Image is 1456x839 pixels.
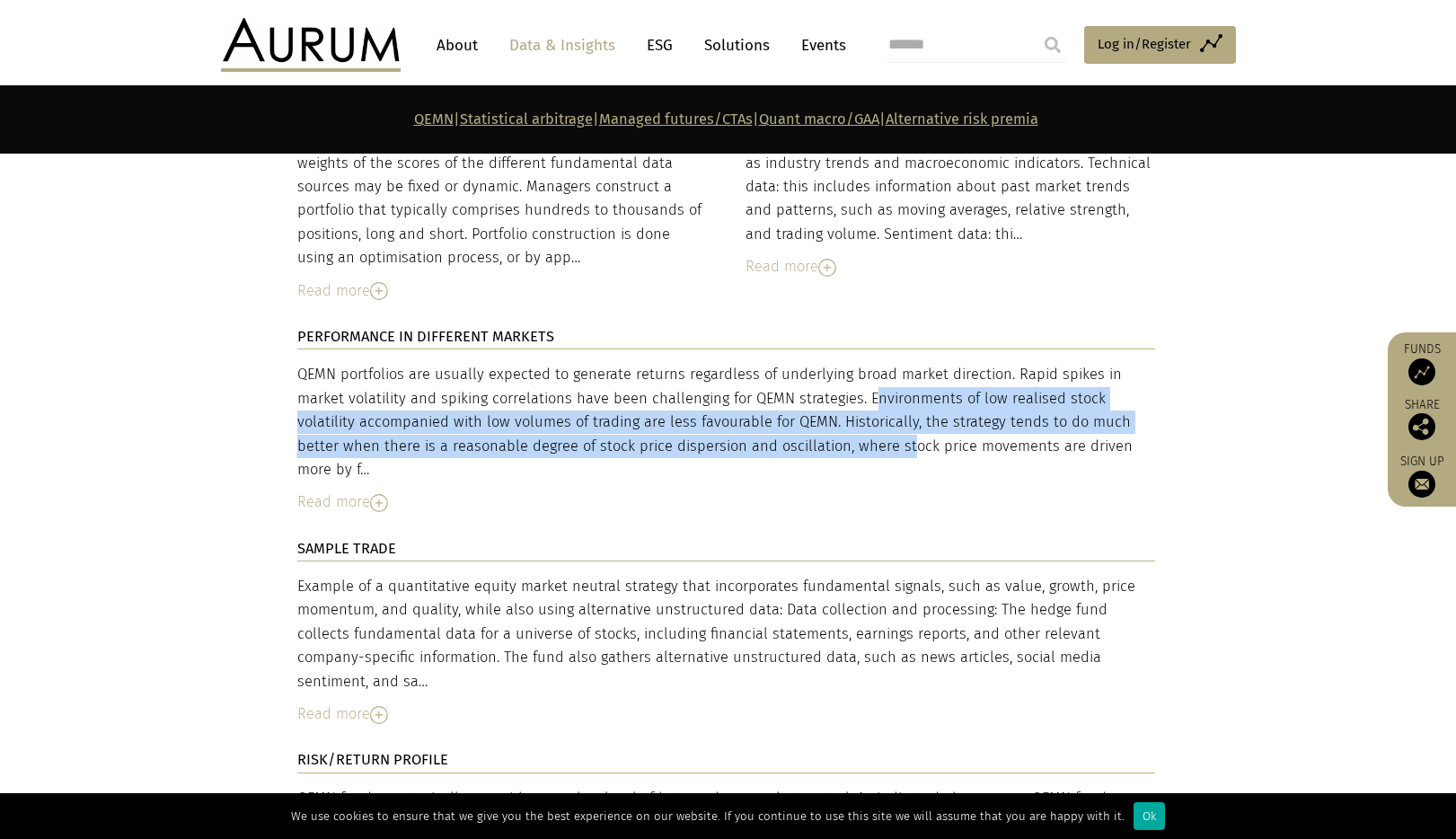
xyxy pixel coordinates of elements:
[297,540,396,557] strong: SAMPLE TRADE
[792,29,846,62] a: Events
[297,490,1155,514] div: Read more
[1408,471,1435,498] img: Sign up to our newsletter
[370,282,388,300] img: Read More
[428,29,487,62] a: About
[297,702,1155,726] div: Read more
[297,751,448,768] strong: RISK/RETURN PROFILE
[297,328,554,345] strong: PERFORMANCE IN DIFFERENT MARKETS
[221,18,401,72] img: Aurum
[886,110,1038,128] a: Alternative risk premia
[1408,413,1435,440] img: Share this post
[759,110,879,128] a: Quant macro/GAA
[695,29,779,62] a: Solutions
[297,279,707,303] div: Read more
[1084,26,1236,64] a: Log in/Register
[297,57,707,270] div: Traditional QEMN strategies take fundamental and/or event-oriented data, such as , balance sheet ...
[297,363,1155,481] div: QEMN portfolios are usually expected to generate returns regardless of underlying broad market di...
[1397,341,1447,385] a: Funds
[414,110,1038,128] strong: | | | |
[414,110,454,128] a: QEMN
[1035,27,1071,63] input: Submit
[1397,454,1447,498] a: Sign up
[599,110,753,128] a: Managed futures/CTAs
[1408,358,1435,385] img: Access Funds
[460,110,593,128] a: Statistical arbitrage
[1098,33,1191,55] span: Log in/Register
[1134,802,1165,830] div: Ok
[638,29,682,62] a: ESG
[500,29,624,62] a: Data & Insights
[818,259,836,277] img: Read More
[370,494,388,512] img: Read More
[297,575,1155,693] div: Example of a quantitative equity market neutral strategy that incorporates fundamental signals, s...
[746,255,1155,278] div: Read more
[370,706,388,724] img: Read More
[1397,399,1447,440] div: Share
